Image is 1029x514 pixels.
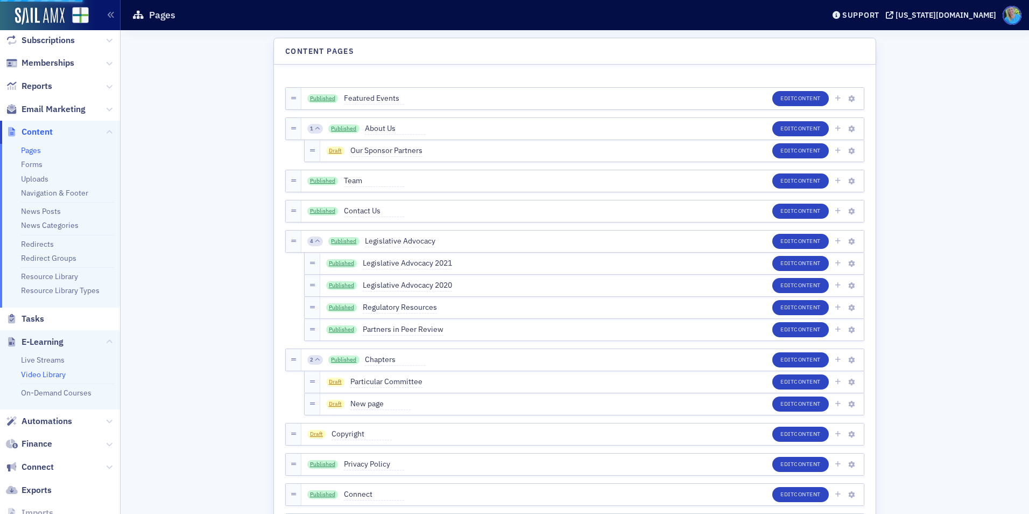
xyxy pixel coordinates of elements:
img: SailAMX [72,7,89,24]
span: Draft [307,430,326,439]
a: Published [326,259,357,268]
span: Content [794,400,821,407]
span: Content [794,259,821,267]
span: Profile [1003,6,1021,25]
a: Memberships [6,57,74,69]
span: Contact Us [344,205,404,217]
span: Legislative Advocacy 2020 [363,280,452,291]
a: Published [307,94,339,103]
span: Particular Committee [350,376,422,388]
a: Published [328,124,360,133]
button: EditContent [772,457,829,472]
span: Content [794,94,821,102]
a: Reports [6,80,52,92]
button: EditContent [772,427,829,442]
span: Content [794,430,821,437]
button: EditContent [772,173,829,189]
a: Finance [6,438,52,450]
span: Memberships [22,57,74,69]
span: Featured Events [344,93,404,105]
a: On-Demand Courses [21,388,91,398]
a: Email Marketing [6,103,86,115]
button: EditContent [772,234,829,249]
button: EditContent [772,352,829,367]
span: About Us [365,123,425,135]
span: Email Marketing [22,103,86,115]
span: Content [794,325,821,333]
span: Draft [326,378,345,386]
button: EditContent [772,278,829,293]
a: Published [328,237,360,246]
span: Draft [326,400,345,408]
a: Uploads [21,174,48,184]
span: New page [350,398,411,410]
span: Finance [22,438,52,450]
span: Legislative Advocacy [365,235,435,247]
span: Automations [22,415,72,427]
a: News Categories [21,220,79,230]
span: Privacy Policy [344,459,404,470]
span: Content [794,207,821,214]
a: Published [307,177,339,185]
span: Content [794,281,821,289]
div: [US_STATE][DOMAIN_NAME] [896,10,996,20]
a: Redirect Groups [21,253,76,263]
span: Tasks [22,313,44,325]
button: EditContent [772,487,829,502]
button: EditContent [772,121,829,136]
span: Exports [22,484,52,496]
span: Content [794,237,821,245]
span: Reports [22,80,52,92]
span: Content [794,460,821,468]
button: EditContent [772,256,829,271]
span: Legislative Advocacy 2021 [363,258,452,269]
div: Support [842,10,879,20]
a: Published [326,303,357,312]
span: 2 [310,356,313,364]
span: Copyright [332,428,392,440]
a: Video Library [21,370,66,379]
a: Published [307,460,339,469]
img: SailAMX [15,8,65,25]
button: EditContent [772,300,829,315]
a: Exports [6,484,52,496]
span: Content [794,147,821,154]
span: Regulatory Resources [363,302,437,314]
span: Content [794,378,821,385]
button: EditContent [772,204,829,219]
a: Redirects [21,239,54,249]
a: Published [307,490,339,499]
span: Partners in Peer Review [363,324,443,336]
a: Automations [6,415,72,427]
span: 1 [310,125,313,133]
span: Team [344,175,404,187]
a: Published [326,325,357,334]
span: Subscriptions [22,34,75,46]
span: Content [794,490,821,498]
span: 4 [310,238,313,245]
button: EditContent [772,374,829,390]
a: News Posts [21,206,61,216]
button: EditContent [772,322,829,337]
span: Connect [344,489,404,501]
a: Connect [6,461,54,473]
h1: Pages [149,9,175,22]
a: Resource Library Types [21,286,100,295]
h4: Content Pages [285,46,354,57]
span: Our Sponsor Partners [350,145,422,157]
button: EditContent [772,397,829,412]
button: EditContent [772,91,829,106]
span: Content [794,356,821,363]
span: Content [794,124,821,132]
a: Forms [21,159,43,169]
span: Chapters [365,354,425,366]
a: View Homepage [65,7,89,25]
button: EditContent [772,143,829,158]
a: Subscriptions [6,34,75,46]
a: Published [307,207,339,216]
a: Content [6,126,53,138]
span: Connect [22,461,54,473]
a: Live Streams [21,355,65,365]
span: E-Learning [22,336,64,348]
